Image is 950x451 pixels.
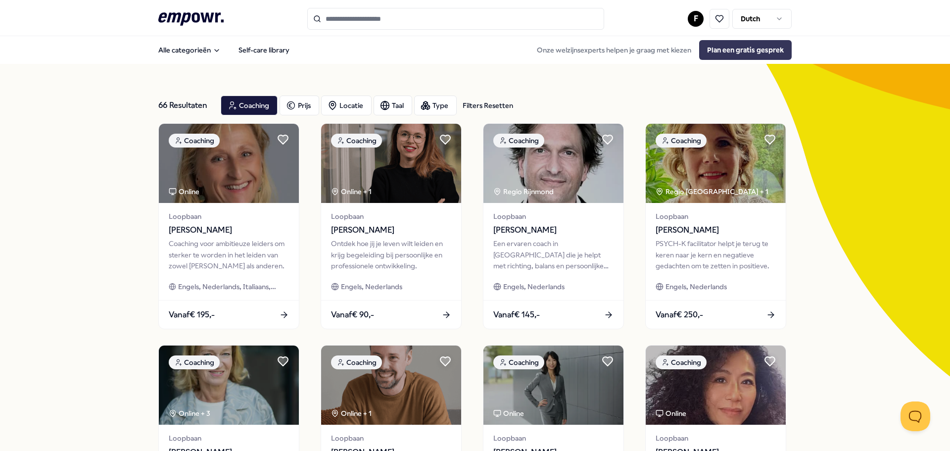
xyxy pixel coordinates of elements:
div: Coaching [656,134,707,148]
button: Alle categorieën [150,40,229,60]
nav: Main [150,40,297,60]
span: Vanaf € 90,- [331,308,374,321]
span: Loopbaan [656,211,776,222]
button: Type [414,96,457,115]
div: PSYCH-K facilitator helpt je terug te keren naar je kern en negatieve gedachten om te zetten in p... [656,238,776,271]
div: Ontdek hoe jij je leven wilt leiden en krijg begeleiding bij persoonlijke en professionele ontwik... [331,238,451,271]
div: Coaching voor ambitieuze leiders om sterker te worden in het leiden van zowel [PERSON_NAME] als a... [169,238,289,271]
button: Coaching [221,96,278,115]
div: Coaching [331,134,382,148]
button: Locatie [321,96,372,115]
a: package imageCoachingRegio Rijnmond Loopbaan[PERSON_NAME]Een ervaren coach in [GEOGRAPHIC_DATA] d... [483,123,624,329]
div: Coaching [656,355,707,369]
span: Loopbaan [493,433,614,444]
div: Filters Resetten [463,100,513,111]
div: Coaching [493,355,544,369]
span: Engels, Nederlands [341,281,402,292]
span: Engels, Nederlands, Italiaans, Zweeds [178,281,289,292]
input: Search for products, categories or subcategories [307,8,604,30]
span: [PERSON_NAME] [656,224,776,237]
img: package image [483,346,623,425]
span: [PERSON_NAME] [169,224,289,237]
img: package image [159,124,299,203]
div: Onze welzijnsexperts helpen je graag met kiezen [529,40,792,60]
div: Coaching [493,134,544,148]
a: package imageCoachingOnlineLoopbaan[PERSON_NAME]Coaching voor ambitieuze leiders om sterker te wo... [158,123,299,329]
img: package image [483,124,623,203]
button: F [688,11,704,27]
a: package imageCoachingOnline + 1Loopbaan[PERSON_NAME]Ontdek hoe jij je leven wilt leiden en krijg ... [321,123,462,329]
button: Taal [374,96,412,115]
span: Vanaf € 145,- [493,308,540,321]
span: Engels, Nederlands [503,281,565,292]
div: Regio Rijnmond [493,186,555,197]
span: [PERSON_NAME] [493,224,614,237]
img: package image [646,124,786,203]
div: Coaching [331,355,382,369]
div: Online [493,408,524,419]
img: package image [321,346,461,425]
span: Loopbaan [169,211,289,222]
span: Loopbaan [656,433,776,444]
div: Coaching [169,355,220,369]
div: Online [169,186,199,197]
img: package image [321,124,461,203]
span: [PERSON_NAME] [331,224,451,237]
div: Online + 3 [169,408,210,419]
span: Loopbaan [169,433,289,444]
span: Loopbaan [331,433,451,444]
span: Engels, Nederlands [665,281,727,292]
img: package image [646,346,786,425]
iframe: Help Scout Beacon - Open [901,401,930,431]
div: Regio [GEOGRAPHIC_DATA] + 1 [656,186,768,197]
div: 66 Resultaten [158,96,213,115]
span: Vanaf € 250,- [656,308,703,321]
span: Loopbaan [331,211,451,222]
div: Online + 1 [331,408,372,419]
div: Online + 1 [331,186,372,197]
span: Vanaf € 195,- [169,308,215,321]
button: Prijs [280,96,319,115]
button: Plan een gratis gesprek [699,40,792,60]
div: Een ervaren coach in [GEOGRAPHIC_DATA] die je helpt met richting, balans en persoonlijke groei. T... [493,238,614,271]
img: package image [159,346,299,425]
span: Loopbaan [493,211,614,222]
a: package imageCoachingRegio [GEOGRAPHIC_DATA] + 1Loopbaan[PERSON_NAME]PSYCH-K facilitator helpt je... [645,123,786,329]
a: Self-care library [231,40,297,60]
div: Online [656,408,686,419]
div: Coaching [169,134,220,148]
